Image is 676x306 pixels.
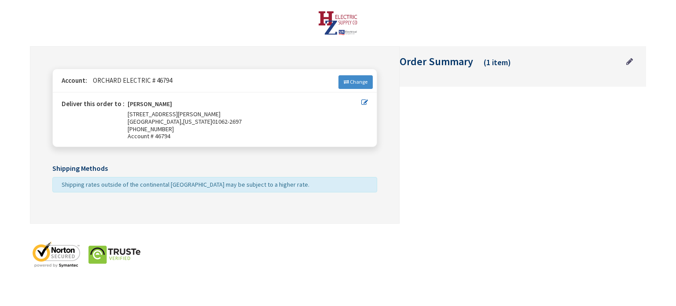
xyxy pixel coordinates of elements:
[212,118,242,125] span: 01062-2697
[318,11,358,35] img: HZ Electric Supply
[88,76,172,85] span: ORCHARD ELECTRIC # 46794
[62,100,125,108] strong: Deliver this order to :
[52,165,377,173] h5: Shipping Methods
[30,241,83,268] img: norton-seal.png
[128,118,183,125] span: [GEOGRAPHIC_DATA],
[128,125,174,133] span: [PHONE_NUMBER]
[88,241,141,268] img: truste-seal.png
[128,110,220,118] span: [STREET_ADDRESS][PERSON_NAME]
[591,282,650,304] iframe: Opens a widget where you can find more information
[183,118,212,125] span: [US_STATE]
[128,100,172,111] strong: [PERSON_NAME]
[350,78,367,85] span: Change
[484,57,511,67] span: (1 item)
[400,55,473,68] span: Order Summary
[62,76,87,85] strong: Account:
[128,133,361,140] span: Account # 46794
[338,75,373,88] a: Change
[62,181,309,188] span: Shipping rates outside of the continental [GEOGRAPHIC_DATA] may be subject to a higher rate.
